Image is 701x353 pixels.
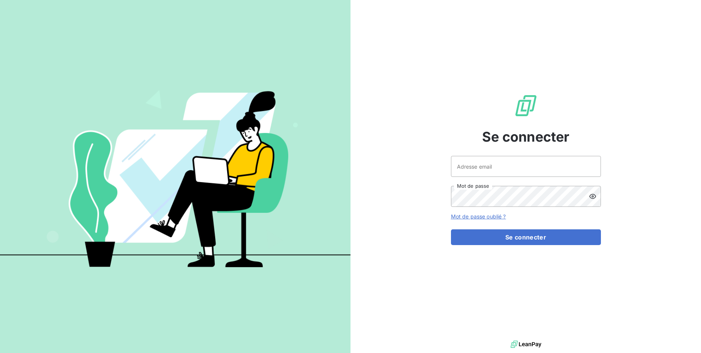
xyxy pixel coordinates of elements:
[482,127,570,147] span: Se connecter
[514,94,538,118] img: Logo LeanPay
[451,229,601,245] button: Se connecter
[451,156,601,177] input: placeholder
[451,213,506,220] a: Mot de passe oublié ?
[511,339,541,350] img: logo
